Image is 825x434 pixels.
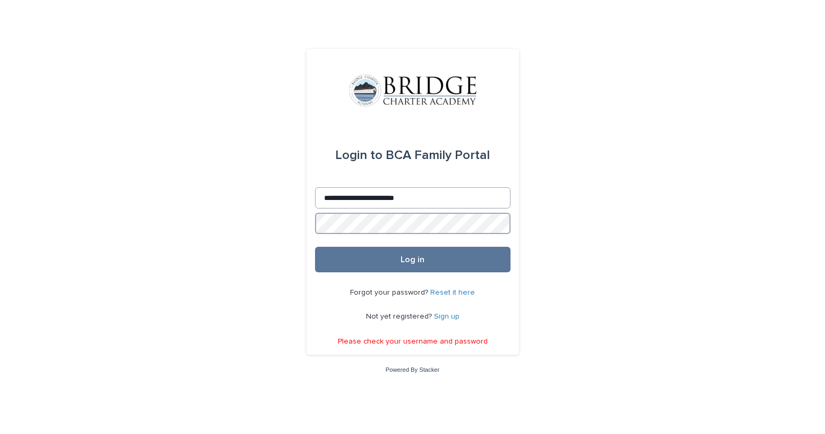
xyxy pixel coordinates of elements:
[315,247,511,272] button: Log in
[401,255,424,264] span: Log in
[430,289,475,296] a: Reset it here
[338,337,488,346] p: Please check your username and password
[350,289,430,296] span: Forgot your password?
[335,140,490,170] div: BCA Family Portal
[366,313,434,320] span: Not yet registered?
[335,149,382,162] span: Login to
[349,74,477,106] img: V1C1m3IdTEidaUdm9Hs0
[386,366,439,373] a: Powered By Stacker
[434,313,460,320] a: Sign up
